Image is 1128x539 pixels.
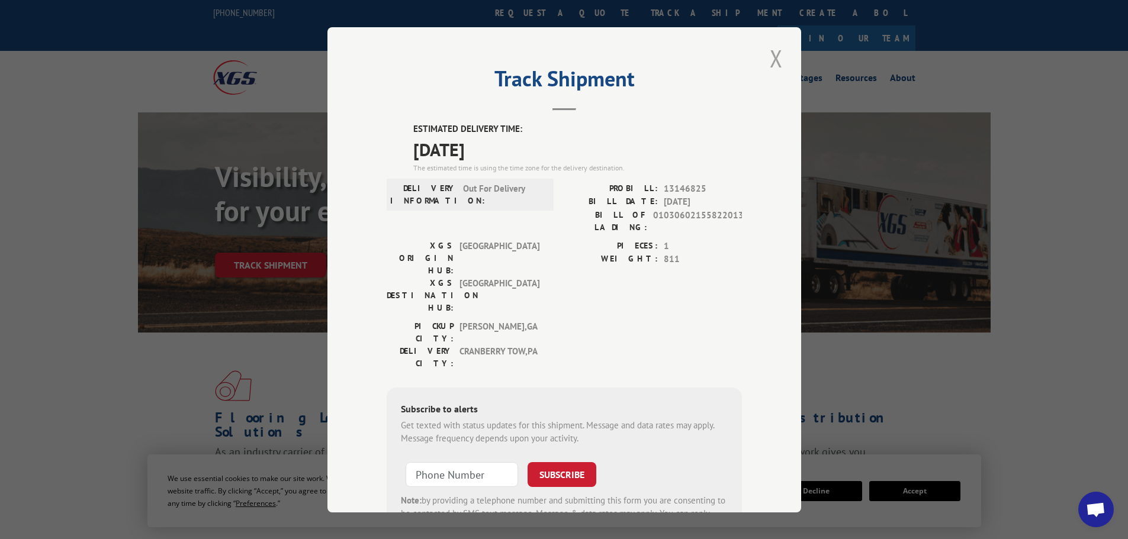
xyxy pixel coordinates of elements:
[401,401,728,418] div: Subscribe to alerts
[390,182,457,206] label: DELIVERY INFORMATION:
[401,494,422,505] strong: Note:
[387,276,454,314] label: XGS DESTINATION HUB:
[463,182,543,206] span: Out For Delivery
[528,461,596,486] button: SUBSCRIBE
[564,195,658,209] label: BILL DATE:
[387,70,742,93] h2: Track Shipment
[459,239,539,276] span: [GEOGRAPHIC_DATA]
[387,344,454,369] label: DELIVERY CITY:
[387,239,454,276] label: XGS ORIGIN HUB:
[413,135,742,162] span: [DATE]
[459,276,539,314] span: [GEOGRAPHIC_DATA]
[564,182,658,195] label: PROBILL:
[564,253,658,266] label: WEIGHT:
[387,319,454,344] label: PICKUP CITY:
[401,493,728,534] div: by providing a telephone number and submitting this form you are consenting to be contacted by SM...
[459,344,539,369] span: CRANBERRY TOW , PA
[413,122,742,136] label: ESTIMATED DELIVERY TIME:
[564,239,658,253] label: PIECES:
[1078,492,1114,527] a: Open chat
[664,253,742,266] span: 811
[664,182,742,195] span: 13146825
[664,195,742,209] span: [DATE]
[664,239,742,253] span: 1
[459,319,539,344] span: [PERSON_NAME] , GA
[413,162,742,173] div: The estimated time is using the time zone for the delivery destination.
[401,418,728,445] div: Get texted with status updates for this shipment. Message and data rates may apply. Message frequ...
[406,461,518,486] input: Phone Number
[564,208,647,233] label: BILL OF LADING:
[766,42,786,75] button: Close modal
[653,208,742,233] span: 01030602155822013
